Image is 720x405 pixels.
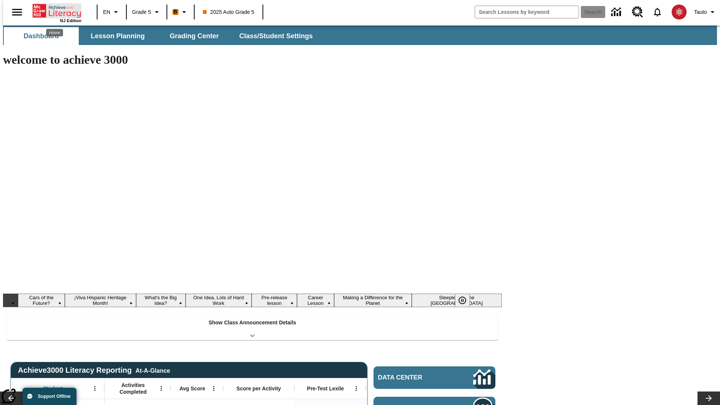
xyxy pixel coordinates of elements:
[18,294,65,307] button: Slide 1 Cars of the Future?
[91,32,145,40] span: Lesson Planning
[334,294,412,307] button: Slide 7 Making a Difference for the Planet
[46,29,63,36] div: Home
[6,1,28,23] button: Open side menu
[43,385,63,392] span: Student
[607,2,627,22] a: Data Center
[672,4,687,19] img: avatar image
[378,374,448,381] span: Data Center
[203,8,255,16] span: 2025 Auto Grade 5
[186,294,252,307] button: Slide 4 One Idea, Lots of Hard Work
[33,3,81,18] a: Home
[252,294,297,307] button: Slide 5 Pre-release lesson
[233,27,319,45] button: Class/Student Settings
[475,6,579,18] input: search field
[237,385,281,392] span: Score per Activity
[3,53,502,67] h1: welcome to achieve 3000
[156,383,167,394] button: Open Menu
[129,5,164,19] button: Grade: Grade 5, Select a grade
[627,2,648,22] a: Resource Center, Will open in new tab
[3,27,319,45] div: SubNavbar
[22,388,76,405] button: Support Offline
[132,8,151,16] span: Grade 5
[169,5,192,19] button: Boost Class color is orange. Change class color
[691,5,720,19] button: Profile/Settings
[7,314,498,340] div: Show Class Announcement Details
[108,382,158,395] span: Activities Completed
[667,2,691,22] button: Select a new avatar
[18,366,170,375] span: Achieve3000 Literacy Reporting
[648,2,667,22] a: Notifications
[694,8,707,16] span: Tauto
[239,32,313,40] span: Class/Student Settings
[174,7,177,16] span: B
[297,294,334,307] button: Slide 6 Career Lesson
[60,18,81,23] span: NJ Edition
[157,27,232,45] button: Grading Center
[80,27,155,45] button: Lesson Planning
[412,294,502,307] button: Slide 8 Sleepless in the Animal Kingdom
[4,27,79,45] button: Dashboard
[103,8,110,16] span: EN
[136,294,186,307] button: Slide 3 What's the Big Idea?
[208,383,219,394] button: Open Menu
[179,385,205,392] span: Avg Score
[208,319,296,327] p: Show Class Announcement Details
[38,394,70,399] span: Support Offline
[455,294,470,307] button: Pause
[135,366,170,374] div: At-A-Glance
[351,383,362,394] button: Open Menu
[3,25,717,45] div: SubNavbar
[65,294,136,307] button: Slide 2 ¡Viva Hispanic Heritage Month!
[307,385,344,392] span: Pre-Test Lexile
[697,391,720,405] button: Lesson carousel, Next
[89,383,100,394] button: Open Menu
[33,3,81,23] div: Home
[455,294,477,307] div: Pause
[373,366,495,389] a: Data Center
[24,32,59,40] span: Dashboard
[100,5,124,19] button: Language: EN, Select a language
[169,32,219,40] span: Grading Center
